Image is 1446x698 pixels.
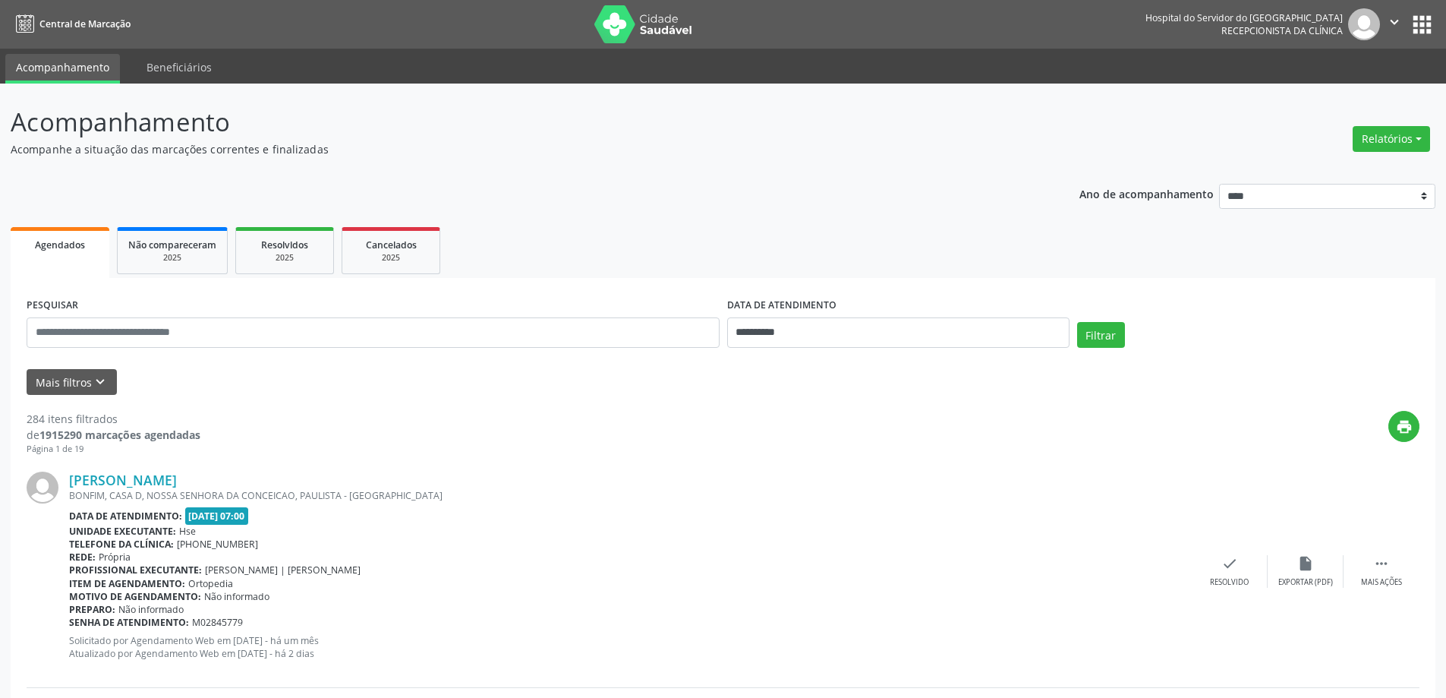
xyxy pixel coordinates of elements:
[136,54,222,81] a: Beneficiários
[177,538,258,551] span: [PHONE_NUMBER]
[69,590,201,603] b: Motivo de agendamento:
[192,616,243,629] span: M02845779
[1221,24,1343,37] span: Recepcionista da clínica
[118,603,184,616] span: Não informado
[5,54,120,84] a: Acompanhamento
[92,374,109,390] i: keyboard_arrow_down
[69,538,174,551] b: Telefone da clínica:
[69,603,115,616] b: Preparo:
[69,525,176,538] b: Unidade executante:
[69,551,96,564] b: Rede:
[11,141,1008,157] p: Acompanhe a situação das marcações correntes e finalizadas
[727,294,836,317] label: DATA DE ATENDIMENTO
[366,238,417,251] span: Cancelados
[27,443,200,456] div: Página 1 de 19
[39,428,200,442] strong: 1915290 marcações agendadas
[1361,577,1402,588] div: Mais ações
[204,590,269,603] span: Não informado
[185,507,249,525] span: [DATE] 07:00
[128,252,216,264] div: 2025
[39,17,131,30] span: Central de Marcação
[27,427,200,443] div: de
[1079,184,1214,203] p: Ano de acompanhamento
[353,252,429,264] div: 2025
[1348,8,1380,40] img: img
[1077,322,1125,348] button: Filtrar
[69,634,1192,660] p: Solicitado por Agendamento Web em [DATE] - há um mês Atualizado por Agendamento Web em [DATE] - h...
[1386,14,1403,30] i: 
[27,411,200,427] div: 284 itens filtrados
[1278,577,1333,588] div: Exportar (PDF)
[35,238,85,251] span: Agendados
[27,472,58,504] img: img
[69,564,202,576] b: Profissional executante:
[69,577,185,590] b: Item de agendamento:
[1380,8,1409,40] button: 
[1297,555,1314,572] i: insert_drive_file
[1373,555,1390,572] i: 
[27,369,117,396] button: Mais filtroskeyboard_arrow_down
[247,252,323,264] div: 2025
[11,103,1008,141] p: Acompanhamento
[69,472,177,488] a: [PERSON_NAME]
[1221,555,1238,572] i: check
[179,525,196,538] span: Hse
[1210,577,1249,588] div: Resolvido
[1396,418,1413,435] i: print
[11,11,131,36] a: Central de Marcação
[1353,126,1430,152] button: Relatórios
[188,577,233,590] span: Ortopedia
[1145,11,1343,24] div: Hospital do Servidor do [GEOGRAPHIC_DATA]
[69,510,182,523] b: Data de atendimento:
[99,551,131,564] span: Própria
[69,489,1192,502] div: BONFIM, CASA D, NOSSA SENHORA DA CONCEICAO, PAULISTA - [GEOGRAPHIC_DATA]
[205,564,361,576] span: [PERSON_NAME] | [PERSON_NAME]
[1409,11,1435,38] button: apps
[128,238,216,251] span: Não compareceram
[1388,411,1419,442] button: print
[69,616,189,629] b: Senha de atendimento:
[261,238,308,251] span: Resolvidos
[27,294,78,317] label: PESQUISAR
